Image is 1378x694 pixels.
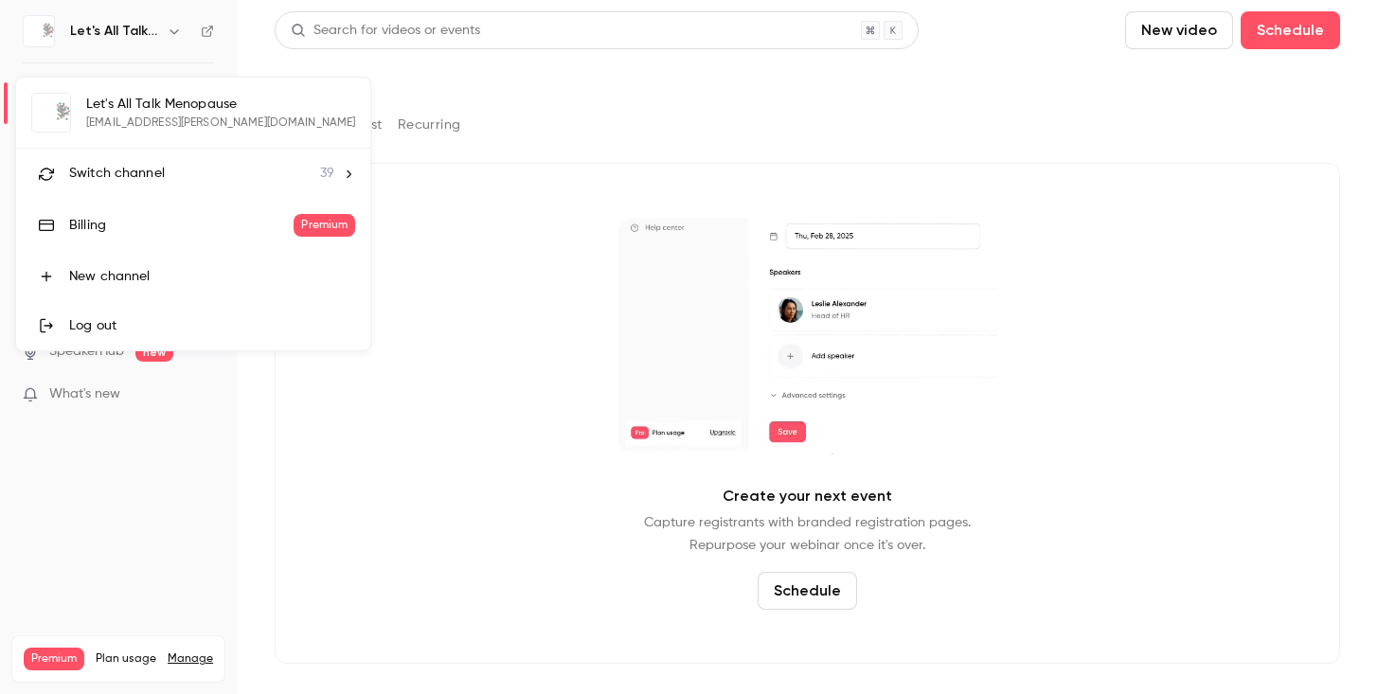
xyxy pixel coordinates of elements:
div: New channel [69,267,355,286]
div: Log out [69,316,355,335]
span: Switch channel [69,164,165,184]
div: Billing [69,216,294,235]
span: Premium [294,214,355,237]
span: 39 [320,164,334,184]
